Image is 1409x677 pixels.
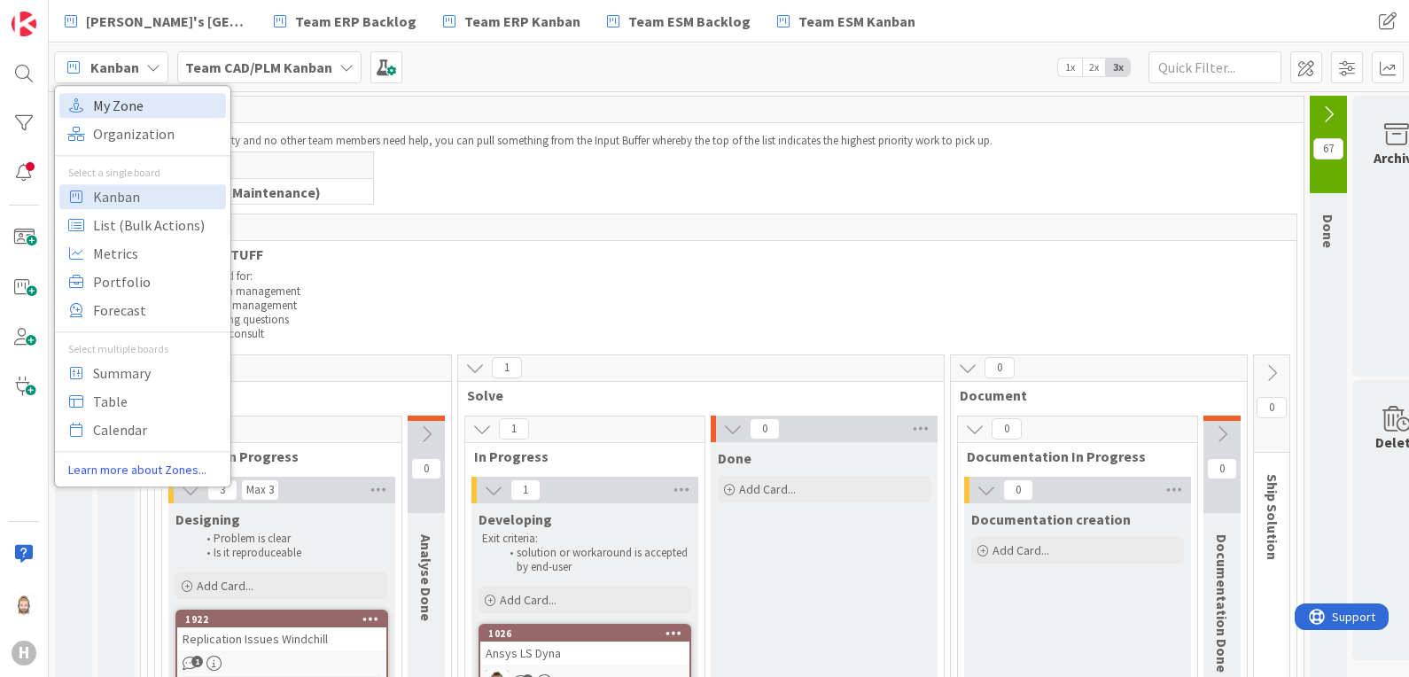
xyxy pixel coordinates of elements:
span: Kanban [90,57,139,78]
span: [PERSON_NAME]'s [GEOGRAPHIC_DATA] [86,11,247,32]
span: Add Card... [739,481,796,497]
span: Support [37,3,81,24]
a: Metrics [59,241,226,266]
span: 0 [411,458,441,479]
span: 0 [985,357,1015,378]
div: 1026 [488,627,689,640]
span: Team ERP Backlog [295,11,416,32]
div: 1922Replication Issues Windchill [177,611,386,650]
a: Portfolio [59,269,226,294]
span: 0 [1257,397,1287,418]
span: Table [93,388,221,415]
a: Team ERP Kanban [432,5,591,37]
li: Is it reproduceable [197,546,385,560]
div: 1026Ansys LS Dyna [480,626,689,665]
div: Max 3 [246,486,274,494]
span: Ship Solution [1264,474,1281,560]
span: Designing [175,510,240,528]
span: Analyse [164,386,429,404]
span: 1x [1058,58,1082,76]
span: Analyse In Progress [171,447,379,465]
li: Advise/ consult [175,327,1288,341]
a: Kanban [59,184,226,209]
span: Summary [93,360,221,386]
span: Done [718,449,751,467]
span: 3x [1106,58,1130,76]
span: In Progress [474,447,682,465]
img: Rv [12,591,36,616]
span: 1 [492,357,522,378]
span: Organization [93,121,221,147]
div: 1922 [177,611,386,627]
a: Learn more about Zones... [55,461,230,479]
p: If we have capacity and no other team members need help, you can pull something from the Input Bu... [150,134,1295,148]
span: 1 [499,418,529,440]
span: Team ERP Kanban [464,11,580,32]
img: Visit kanbanzone.com [12,12,36,36]
input: Quick Filter... [1148,51,1281,83]
span: 2x [1082,58,1106,76]
span: Analyse Done [417,534,435,621]
span: Metrics [93,240,221,267]
span: Solve [467,386,922,404]
li: Incident management [175,299,1288,313]
a: Organization [59,121,226,146]
span: Add Card... [197,578,253,594]
span: 0 [750,418,780,440]
span: 67 [1313,138,1343,160]
span: List (Bulk Actions) [93,212,221,238]
b: Team CAD/PLM Kanban [185,58,332,76]
span: Add Card... [500,592,557,608]
span: Add Card... [993,542,1049,558]
span: Forecast [93,297,221,323]
li: Problem is clear [197,532,385,546]
div: Replication Issues Windchill [177,627,386,650]
p: Exit criteria: [482,532,688,546]
span: 0 [1003,479,1033,501]
a: [PERSON_NAME]'s [GEOGRAPHIC_DATA] [54,5,258,37]
a: Team ESM Backlog [596,5,761,37]
li: Problem management [175,284,1288,299]
span: Team ESM Backlog [628,11,751,32]
span: Kanban [93,183,221,210]
div: 1922 [185,613,386,626]
span: Portfolio [93,268,221,295]
span: Documentation In Progress [967,447,1175,465]
div: Select multiple boards [55,341,230,357]
span: Done [1319,214,1337,248]
span: Document [960,386,1225,404]
span: Developing [479,510,552,528]
span: SUPPORT STUFF [157,245,1274,263]
div: H [12,641,36,665]
span: 0 [992,418,1022,440]
a: Calendar [59,417,226,442]
div: Ansys LS Dyna [480,642,689,665]
a: Forecast [59,298,226,323]
span: My Zone [93,92,221,119]
a: Team ESM Kanban [767,5,926,37]
p: This flow is used for: [157,269,1288,284]
a: Team ERP Backlog [263,5,427,37]
span: Documentation creation [971,510,1131,528]
div: Select a single board [55,165,230,181]
li: answering questions [175,313,1288,327]
div: 1026 [480,626,689,642]
a: Summary [59,361,226,385]
span: 3 [207,479,237,501]
span: OPS (Run & Maintenance) [157,183,351,201]
a: Table [59,389,226,414]
span: 0 [1207,458,1237,479]
span: Team ESM Kanban [798,11,915,32]
a: List (Bulk Actions) [59,213,226,237]
span: 1 [191,656,203,667]
span: 1 [510,479,541,501]
li: solution or workaround is accepted by end-user [500,546,689,575]
span: Documentation Done [1213,534,1231,673]
a: My Zone [59,93,226,118]
span: Calendar [93,416,221,443]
